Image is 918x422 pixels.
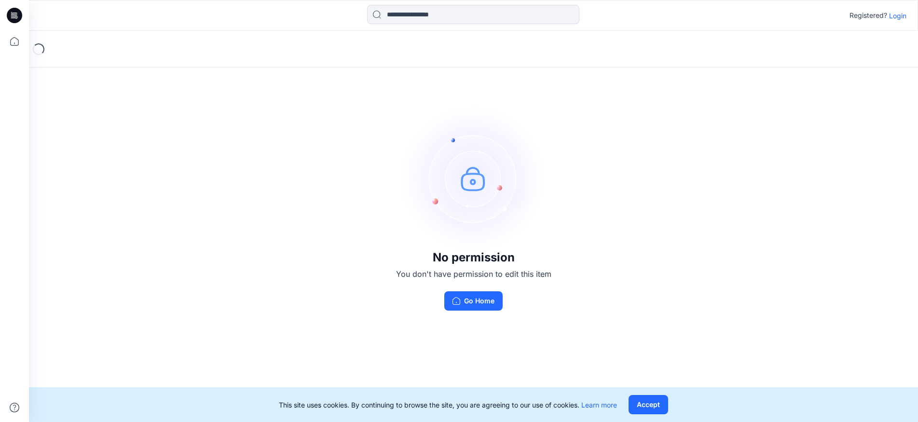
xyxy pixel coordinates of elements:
h3: No permission [396,251,551,264]
p: You don't have permission to edit this item [396,268,551,280]
a: Learn more [581,401,617,409]
p: Login [889,11,906,21]
p: Registered? [849,10,887,21]
p: This site uses cookies. By continuing to browse the site, you are agreeing to our use of cookies. [279,400,617,410]
button: Go Home [444,291,503,311]
button: Accept [629,395,668,414]
img: no-perm.svg [401,106,546,251]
